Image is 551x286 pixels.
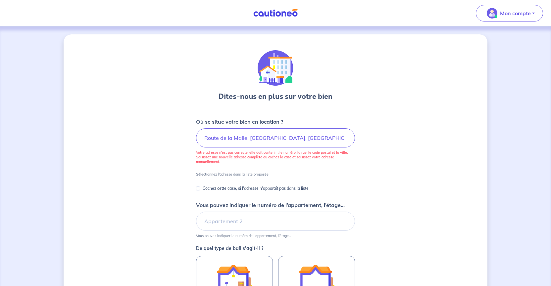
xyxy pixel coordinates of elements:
p: Mon compte [500,9,531,17]
p: Cochez cette case, si l'adresse n'apparaît pas dans la liste [203,184,309,192]
p: Vous pouvez indiquer le numéro de l’appartement, l’étage... [196,233,291,238]
img: illu_account_valid_menu.svg [487,8,497,19]
input: 2 rue de paris, 59000 lille [196,128,355,147]
p: Vous pouvez indiquer le numéro de l’appartement, l’étage... [196,201,345,209]
p: Sélectionnez l'adresse dans la liste proposée [196,172,269,177]
img: illu_houses.svg [258,50,293,86]
input: Appartement 2 [196,212,355,231]
img: Cautioneo [251,9,300,17]
p: Où se situe votre bien en location ? [196,118,283,126]
p: Votre adresse n'est pas correcte, elle doit contenir : le numéro, la rue, le code postal et la vi... [196,150,355,164]
h3: Dites-nous en plus sur votre bien [219,91,332,102]
p: De quel type de bail s’agit-il ? [196,246,355,251]
button: illu_account_valid_menu.svgMon compte [476,5,543,21]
